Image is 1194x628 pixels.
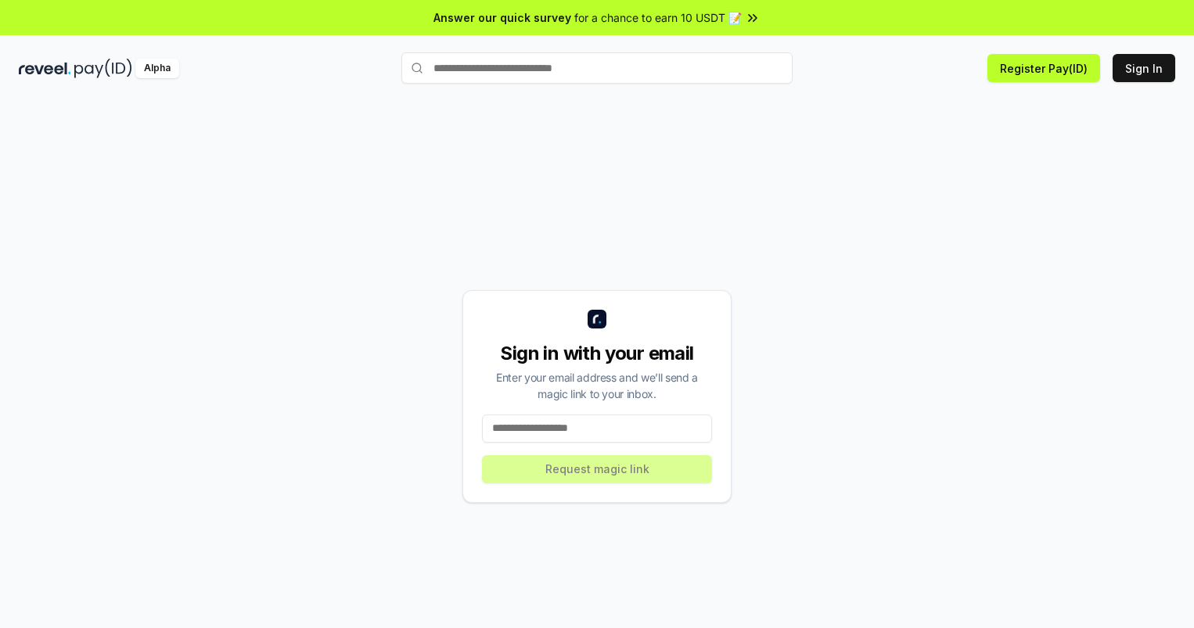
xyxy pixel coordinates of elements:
span: for a chance to earn 10 USDT 📝 [574,9,742,26]
div: Alpha [135,59,179,78]
div: Sign in with your email [482,341,712,366]
button: Sign In [1113,54,1175,82]
button: Register Pay(ID) [987,54,1100,82]
img: logo_small [588,310,606,328]
img: reveel_dark [19,59,71,78]
img: pay_id [74,59,132,78]
div: Enter your email address and we’ll send a magic link to your inbox. [482,369,712,402]
span: Answer our quick survey [433,9,571,26]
